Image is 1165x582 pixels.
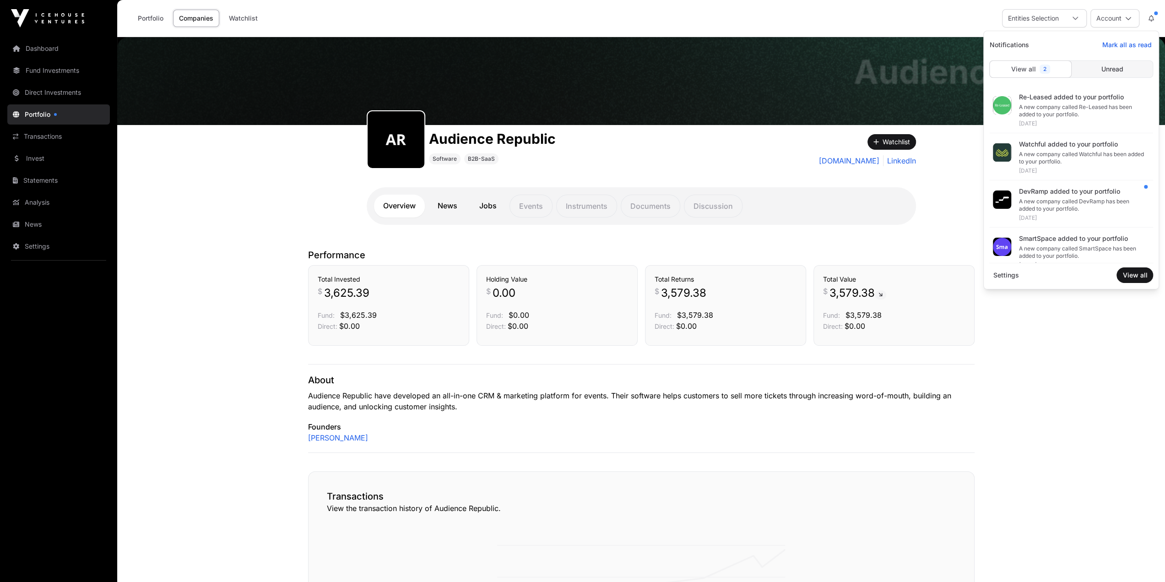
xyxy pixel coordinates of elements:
[7,126,110,147] a: Transactions
[989,228,1153,275] a: SmartSpace added to your portfolioA new company called SmartSpace has been added to your portfoli...
[989,181,1153,228] a: DevRamp added to your portfolioA new company called DevRamp has been added to your portfolio.[DATE]
[823,322,843,330] span: Direct:
[7,82,110,103] a: Direct Investments
[433,155,457,163] span: Software
[823,286,828,297] span: $
[339,321,360,331] span: $0.00
[986,37,1032,53] span: Notifications
[993,190,1011,209] img: SVGs_DevRamp.svg
[1019,198,1146,212] div: A new company called DevRamp has been added to your portfolio.
[621,195,680,218] p: Documents
[661,286,706,300] span: 3,579.38
[308,249,975,261] p: Performance
[486,322,506,330] span: Direct:
[1019,245,1146,260] div: A new company called SmartSpace has been added to your portfolio.
[173,10,219,27] a: Companies
[11,9,84,27] img: Icehouse Ventures Logo
[486,311,503,319] span: Fund:
[374,195,425,218] a: Overview
[1116,267,1153,283] button: View all
[854,55,1156,88] h1: Audience Republic
[845,321,865,331] span: $0.00
[374,195,909,218] nav: Tabs
[324,286,369,300] span: 3,625.39
[7,104,110,125] a: Portfolio
[428,195,466,218] a: News
[7,192,110,212] a: Analysis
[486,286,491,297] span: $
[371,115,421,164] img: audience-republic334.png
[318,322,337,330] span: Direct:
[223,10,264,27] a: Watchlist
[1019,140,1146,149] div: Watchful added to your portfolio
[1119,538,1165,582] iframe: Chat Widget
[117,37,1165,125] img: Audience Republic
[655,286,659,297] span: $
[7,38,110,59] a: Dashboard
[1019,151,1146,165] div: A new company called Watchful has been added to your portfolio.
[318,286,322,297] span: $
[845,310,882,320] span: $3,579.38
[508,321,528,331] span: $0.00
[509,310,529,320] span: $0.00
[989,87,1153,133] a: Re-Leased added to your portfolioA new company called Re-Leased has been added to your portfolio....
[327,490,956,503] h2: Transactions
[1096,38,1157,52] button: Mark all as read
[867,134,916,150] button: Watchlist
[1019,120,1146,127] div: [DATE]
[318,275,460,284] h3: Total Invested
[993,238,1011,256] img: smartspace398.png
[819,155,879,166] a: [DOMAIN_NAME]
[308,432,368,443] a: [PERSON_NAME]
[684,195,742,218] p: Discussion
[308,421,975,432] p: Founders
[1019,92,1146,102] div: Re-Leased added to your portfolio
[308,390,975,412] p: Audience Republic have developed an all-in-one CRM & marketing platform for events. Their softwar...
[486,275,628,284] h3: Holding Value
[1090,9,1139,27] button: Account
[1122,271,1147,280] span: View all
[655,322,674,330] span: Direct:
[1019,187,1146,196] div: DevRamp added to your portfolio
[468,155,495,163] span: B2B-SaaS
[989,267,1022,283] a: Settings
[493,286,515,300] span: 0.00
[1101,65,1123,74] span: Unread
[7,214,110,234] a: News
[1019,261,1146,269] div: [DATE]
[132,10,169,27] a: Portfolio
[823,275,965,284] h3: Total Value
[1019,103,1146,118] div: A new company called Re-Leased has been added to your portfolio.
[340,310,377,320] span: $3,625.39
[1102,40,1151,49] span: Mark all as read
[883,155,916,166] a: LinkedIn
[655,311,672,319] span: Fund:
[308,374,975,386] p: About
[7,60,110,81] a: Fund Investments
[327,503,956,514] p: View the transaction history of Audience Republic.
[993,143,1011,162] img: watchful_ai_logo.jpeg
[429,131,556,147] h1: Audience Republic
[823,311,840,319] span: Fund:
[1019,167,1146,174] div: [DATE]
[1002,10,1064,27] div: Entities Selection
[989,134,1153,180] a: Watchful added to your portfolioA new company called Watchful has been added to your portfolio.[D...
[993,96,1011,114] img: download.png
[1019,214,1146,222] div: [DATE]
[318,311,335,319] span: Fund:
[470,195,506,218] a: Jobs
[556,195,617,218] p: Instruments
[7,148,110,169] a: Invest
[1019,234,1146,243] div: SmartSpace added to your portfolio
[676,321,697,331] span: $0.00
[509,195,553,218] p: Events
[677,310,713,320] span: $3,579.38
[7,170,110,190] a: Statements
[7,236,110,256] a: Settings
[655,275,797,284] h3: Total Returns
[829,286,886,300] span: 3,579.38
